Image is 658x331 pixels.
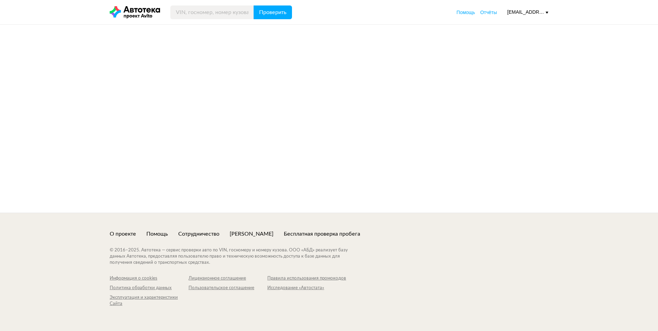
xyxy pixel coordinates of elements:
[480,10,497,15] span: Отчёты
[110,230,136,238] a: О проекте
[259,10,287,15] span: Проверить
[170,5,254,19] input: VIN, госномер, номер кузова
[110,247,362,266] div: © 2016– 2025 . Автотека — сервис проверки авто по VIN, госномеру и номеру кузова. ООО «АБД» реали...
[480,9,497,16] a: Отчёты
[110,295,188,307] a: Эксплуатация и характеристики Сайта
[178,230,219,238] a: Сотрудничество
[267,285,346,291] a: Исследование «Автостата»
[110,275,188,282] a: Информация о cookies
[146,230,168,238] a: Помощь
[284,230,360,238] a: Бесплатная проверка пробега
[188,275,267,282] a: Лицензионное соглашение
[188,285,267,291] a: Пользовательское соглашение
[456,9,475,16] a: Помощь
[267,275,346,282] a: Правила использования промокодов
[254,5,292,19] button: Проверить
[456,10,475,15] span: Помощь
[230,230,273,238] a: [PERSON_NAME]
[507,9,548,15] div: [EMAIL_ADDRESS][DOMAIN_NAME]
[110,285,188,291] a: Политика обработки данных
